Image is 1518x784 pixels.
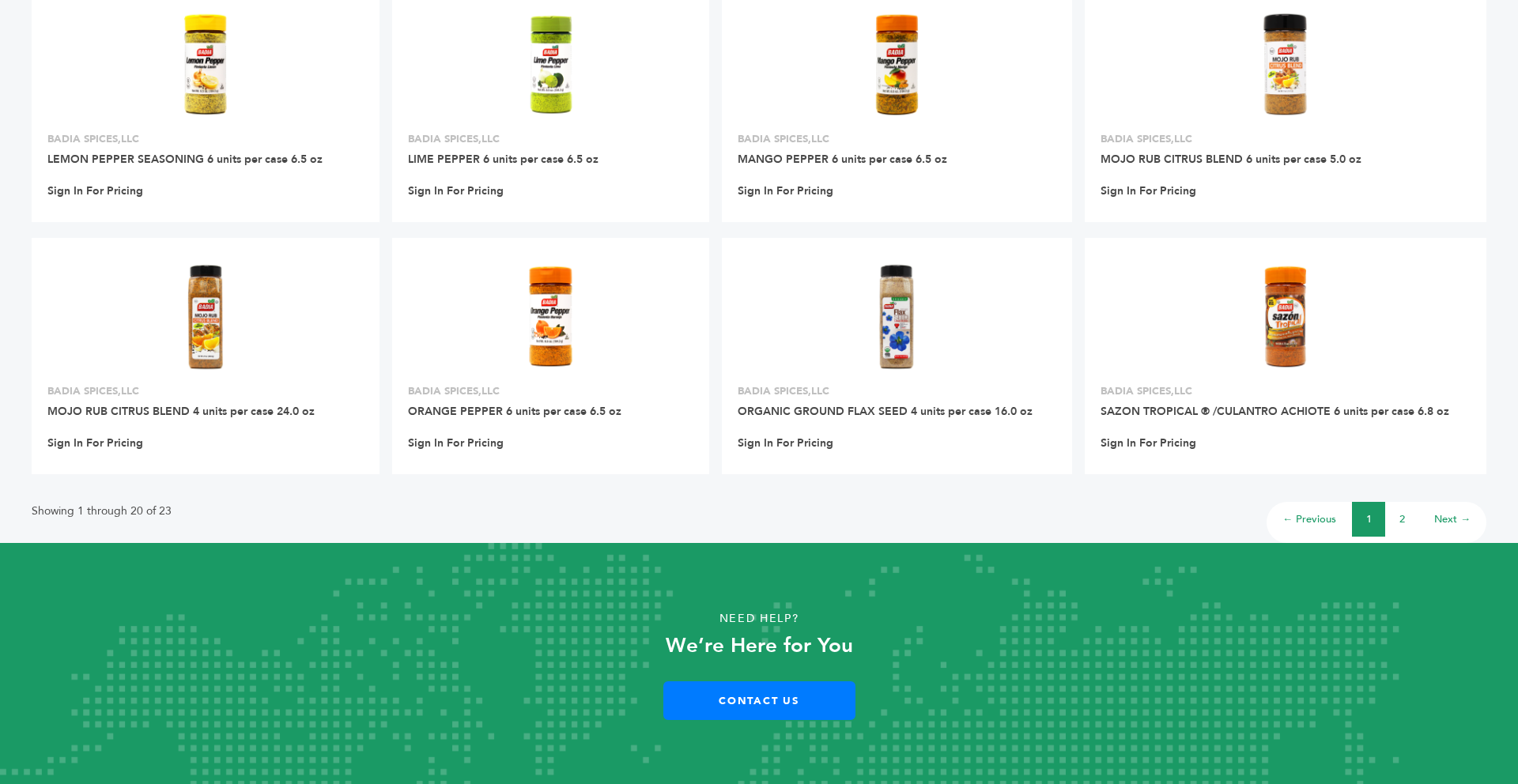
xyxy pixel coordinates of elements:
[663,681,855,720] a: Contact Us
[149,7,263,122] img: LEMON PEPPER SEASONING 6 units per case 6.5 oz
[76,607,1442,631] p: Need Help?
[1366,512,1372,526] a: 1
[840,259,954,374] img: ORGANIC GROUND FLAX SEED 4 units per case 16.0 oz
[47,132,364,146] p: BADIA SPICES,LLC
[47,152,323,167] a: LEMON PEPPER SEASONING 6 units per case 6.5 oz
[1101,132,1471,146] p: BADIA SPICES,LLC
[493,7,608,122] img: LIME PEPPER 6 units per case 6.5 oz
[840,7,954,122] img: MANGO PEPPER 6 units per case 6.5 oz
[408,436,504,450] a: Sign In For Pricing
[738,152,947,167] a: MANGO PEPPER 6 units per case 6.5 oz
[408,132,693,146] p: BADIA SPICES,LLC
[1101,436,1196,450] a: Sign In For Pricing
[1101,384,1471,398] p: BADIA SPICES,LLC
[1229,7,1343,122] img: MOJO RUB CITRUS BLEND 6 units per case 5.0 oz
[47,184,143,198] a: Sign In For Pricing
[408,404,621,419] a: ORANGE PEPPER 6 units per case 6.5 oz
[32,502,172,521] p: Showing 1 through 20 of 23
[408,384,693,398] p: BADIA SPICES,LLC
[1101,184,1196,198] a: Sign In For Pricing
[738,384,1056,398] p: BADIA SPICES,LLC
[493,259,608,374] img: ORANGE PEPPER 6 units per case 6.5 oz
[738,404,1033,419] a: ORGANIC GROUND FLAX SEED 4 units per case 16.0 oz
[47,436,143,450] a: Sign In For Pricing
[408,184,504,198] a: Sign In For Pricing
[1434,512,1471,526] a: Next →
[47,404,315,419] a: MOJO RUB CITRUS BLEND 4 units per case 24.0 oz
[149,259,263,374] img: MOJO RUB CITRUS BLEND 4 units per case 24.0 oz
[1399,512,1405,526] a: 2
[408,152,599,167] a: LIME PEPPER 6 units per case 6.5 oz
[666,631,853,660] strong: We’re Here for You
[738,436,833,450] a: Sign In For Pricing
[738,132,1056,146] p: BADIA SPICES,LLC
[1229,259,1343,374] img: SAZON TROPICAL ® /CULANTRO ACHIOTE 6 units per case 6.8 oz
[1282,512,1336,526] a: ← Previous
[1101,404,1449,419] a: SAZON TROPICAL ® /CULANTRO ACHIOTE 6 units per case 6.8 oz
[47,384,364,398] p: BADIA SPICES,LLC
[738,184,833,198] a: Sign In For Pricing
[1101,152,1361,167] a: MOJO RUB CITRUS BLEND 6 units per case 5.0 oz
